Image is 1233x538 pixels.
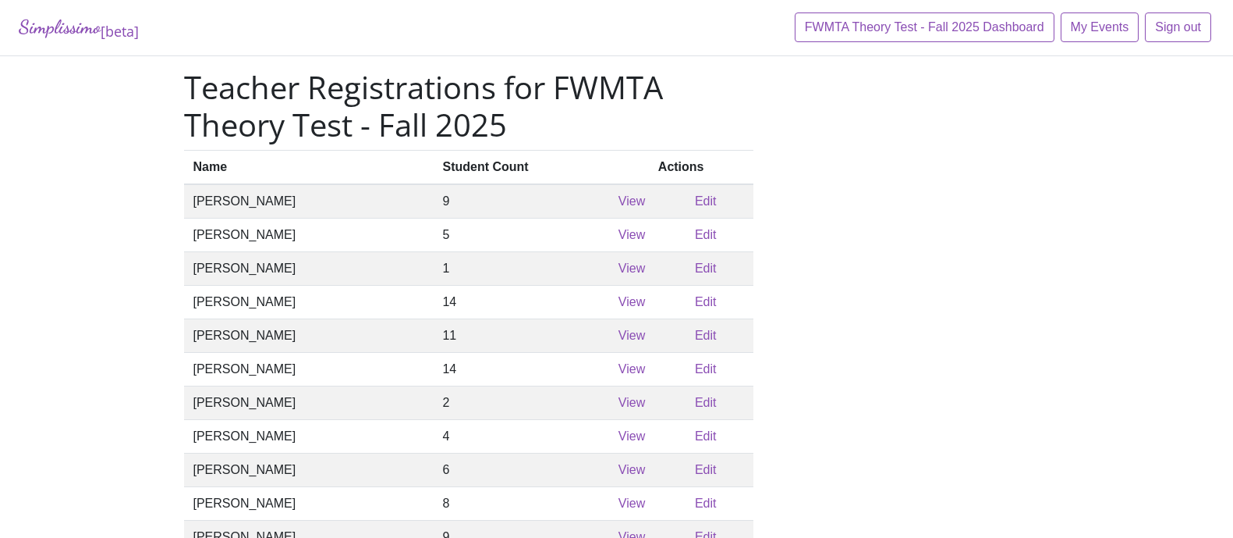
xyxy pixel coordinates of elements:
a: Edit [695,396,717,409]
td: [PERSON_NAME] [184,319,434,352]
a: View [618,396,645,409]
td: [PERSON_NAME] [184,218,434,251]
a: View [618,463,645,476]
sub: [beta] [101,22,139,41]
td: 4 [433,419,608,453]
th: Student Count [433,150,608,184]
td: 9 [433,184,608,219]
a: Edit [695,228,717,241]
a: View [618,362,645,376]
td: 8 [433,486,608,520]
h1: Teacher Registrations for FWMTA Theory Test - Fall 2025 [184,69,753,144]
th: Actions [609,150,753,184]
a: Edit [695,362,717,376]
td: 14 [433,352,608,386]
td: [PERSON_NAME] [184,419,434,453]
td: 11 [433,319,608,352]
a: View [618,262,645,275]
td: 6 [433,453,608,486]
a: View [618,497,645,510]
td: [PERSON_NAME] [184,285,434,319]
td: [PERSON_NAME] [184,251,434,285]
a: View [618,228,645,241]
td: 14 [433,285,608,319]
td: 2 [433,386,608,419]
a: Edit [695,262,717,275]
a: Edit [695,463,717,476]
a: View [618,429,645,443]
a: View [618,329,645,342]
td: 5 [433,218,608,251]
a: Simplissimo[beta] [19,12,139,43]
a: View [618,295,645,308]
a: Edit [695,194,717,208]
td: [PERSON_NAME] [184,184,434,219]
a: View [618,194,645,208]
a: FWMTA Theory Test - Fall 2025 Dashboard [795,12,1054,42]
td: [PERSON_NAME] [184,486,434,520]
th: Name [184,150,434,184]
td: [PERSON_NAME] [184,453,434,486]
td: [PERSON_NAME] [184,386,434,419]
td: 1 [433,251,608,285]
a: My Events [1061,12,1139,42]
a: Edit [695,429,717,443]
a: Edit [695,295,717,308]
a: Edit [695,497,717,510]
a: Edit [695,329,717,342]
td: [PERSON_NAME] [184,352,434,386]
a: Sign out [1145,12,1211,42]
